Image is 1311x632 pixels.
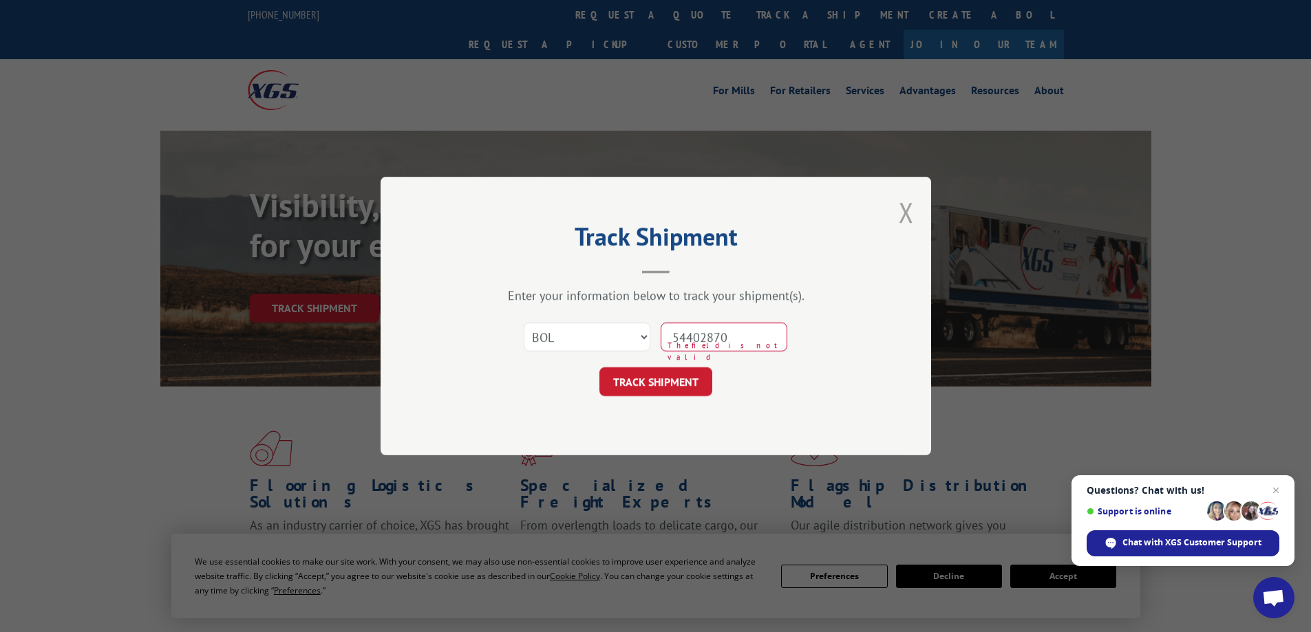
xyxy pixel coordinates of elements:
[1122,536,1261,549] span: Chat with XGS Customer Support
[668,340,787,362] span: The field is not valid
[449,287,862,303] div: Enter your information below to track your shipment(s).
[899,194,914,230] button: Close modal
[1253,577,1294,618] div: Open chat
[1268,482,1284,499] span: Close chat
[1087,485,1279,496] span: Questions? Chat with us!
[1087,530,1279,556] div: Chat with XGS Customer Support
[661,323,787,351] input: Number(s)
[1087,506,1202,516] span: Support is online
[449,227,862,253] h2: Track Shipment
[599,367,712,396] button: TRACK SHIPMENT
